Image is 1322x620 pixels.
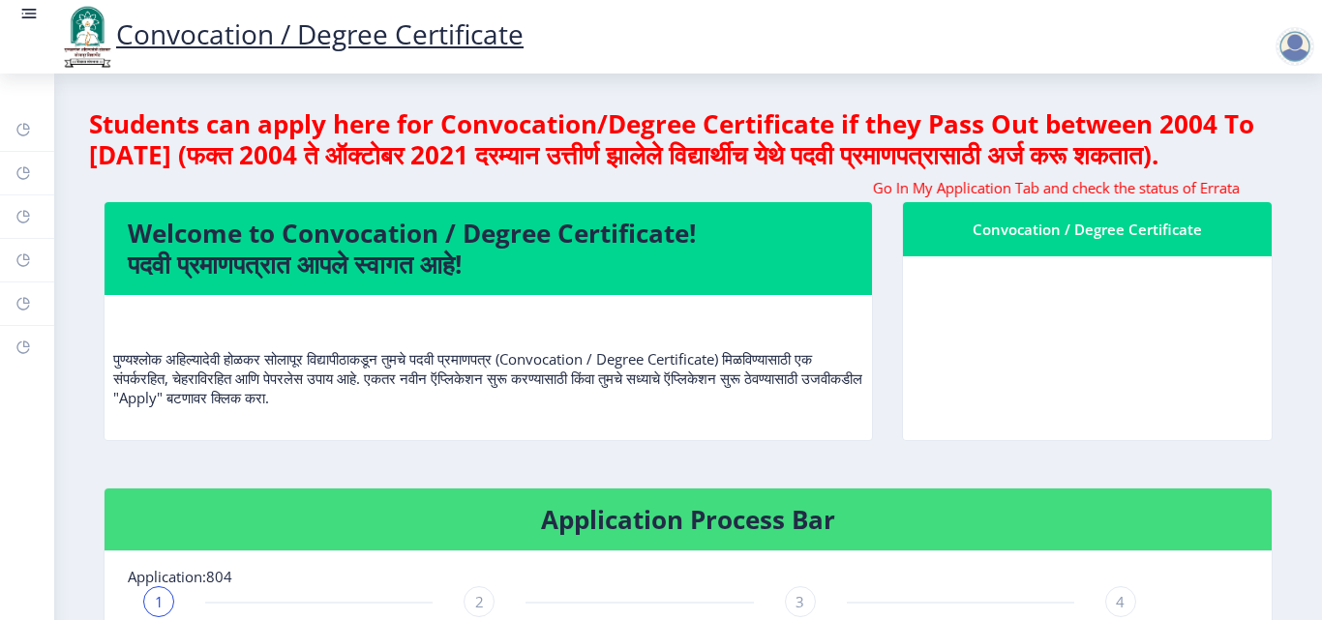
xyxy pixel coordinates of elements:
p: पुण्यश्लोक अहिल्यादेवी होळकर सोलापूर विद्यापीठाकडून तुमचे पदवी प्रमाणपत्र (Convocation / Degree C... [113,310,863,407]
span: 2 [475,592,484,611]
h4: Welcome to Convocation / Degree Certificate! पदवी प्रमाणपत्रात आपले स्वागत आहे! [128,218,849,280]
span: 1 [155,592,164,611]
span: 4 [1116,592,1125,611]
span: 3 [796,592,804,611]
h4: Application Process Bar [128,504,1248,535]
h4: Students can apply here for Convocation/Degree Certificate if they Pass Out between 2004 To [DATE... [89,108,1287,170]
marquee: Go In My Application Tab and check the status of Errata [104,178,1273,197]
div: Convocation / Degree Certificate [926,218,1248,241]
span: Application:804 [128,567,232,586]
img: logo [58,4,116,70]
a: Convocation / Degree Certificate [58,15,524,52]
